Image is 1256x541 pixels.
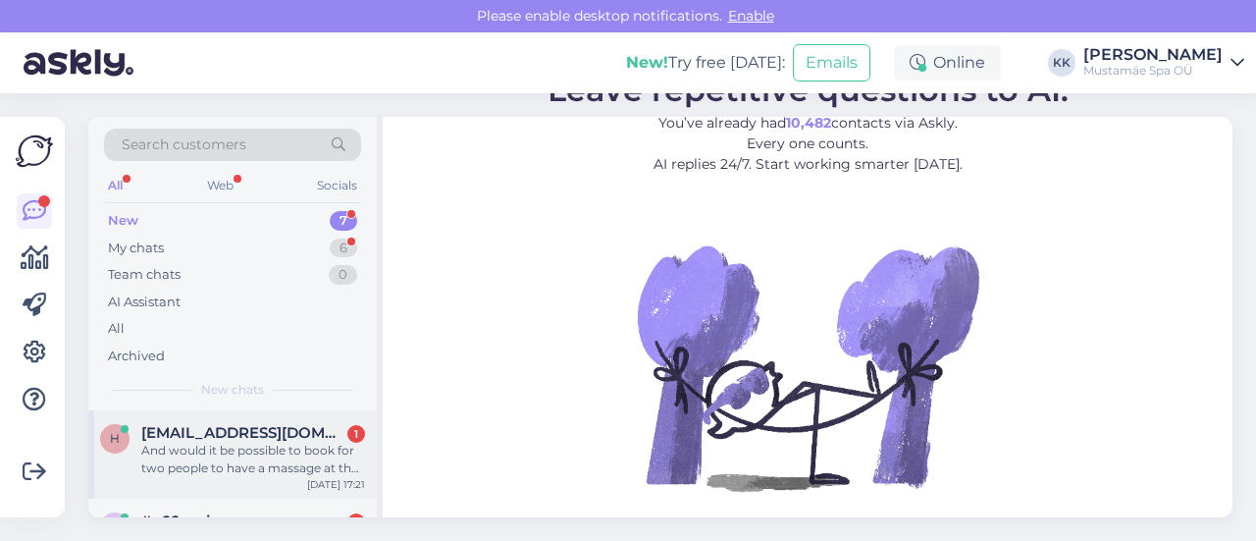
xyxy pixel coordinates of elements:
a: [PERSON_NAME]Mustamäe Spa OÜ [1083,47,1244,79]
span: New chats [201,381,264,399]
div: And would it be possible to book for two people to have a massage at the same time? [141,442,365,477]
div: Mustamäe Spa OÜ [1083,63,1223,79]
div: [DATE] 17:21 [307,477,365,492]
div: KK [1048,49,1075,77]
div: Web [203,173,237,198]
div: AI Assistant [108,293,181,312]
img: Askly Logo [16,133,53,170]
div: 1 [347,425,365,443]
span: #a66znnjs [141,513,218,530]
span: happyhil22@gmail.com [141,424,345,442]
div: 7 [330,211,357,231]
div: My chats [108,239,164,258]
span: h [110,431,120,446]
div: Online [894,45,1001,81]
div: All [104,173,127,198]
button: Emails [793,44,870,81]
span: Search customers [122,135,246,155]
div: 6 [330,239,357,258]
div: [PERSON_NAME] [1083,47,1223,63]
div: Socials [313,173,361,198]
span: Enable [722,7,780,25]
div: All [108,319,125,339]
p: You’ve already had contacts via Askly. Every one counts. AI replies 24/7. Start working smarter [... [548,113,1069,175]
div: 1 [347,514,365,531]
div: Archived [108,347,165,366]
b: 10,482 [786,114,831,132]
div: New [108,211,138,231]
div: 0 [329,265,357,285]
div: Try free [DATE]: [626,51,785,75]
div: Team chats [108,265,181,285]
b: New! [626,53,668,72]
